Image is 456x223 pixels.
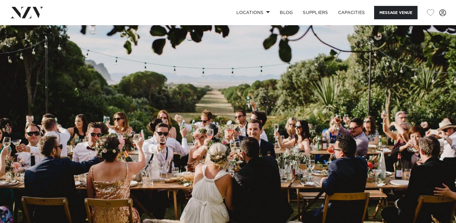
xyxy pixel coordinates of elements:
a: BLOG [275,6,298,19]
a: Capacities [333,6,370,19]
img: nzv-logo.png [10,7,44,18]
a: SUPPLIERS [298,6,333,19]
button: Message Venue [374,6,418,19]
a: Locations [231,6,275,19]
